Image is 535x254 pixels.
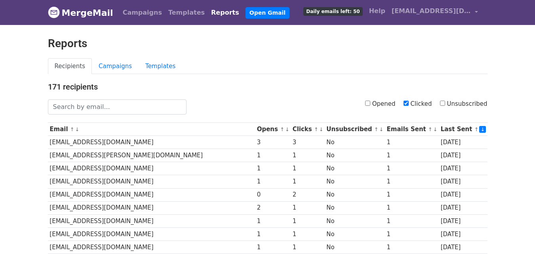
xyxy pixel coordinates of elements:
[255,188,291,201] td: 0
[325,214,385,227] td: No
[365,101,370,106] input: Opened
[139,58,182,74] a: Templates
[366,3,388,19] a: Help
[385,162,439,175] td: 1
[392,6,471,16] span: [EMAIL_ADDRESS][DOMAIN_NAME]
[439,162,487,175] td: [DATE]
[325,201,385,214] td: No
[255,227,291,241] td: 1
[433,126,438,132] a: ↓
[404,101,409,106] input: Clicked
[291,188,325,201] td: 2
[314,126,318,132] a: ↑
[285,126,289,132] a: ↓
[291,162,325,175] td: 1
[92,58,139,74] a: Campaigns
[291,123,325,136] th: Clicks
[325,227,385,241] td: No
[385,214,439,227] td: 1
[208,5,242,21] a: Reports
[325,175,385,188] td: No
[439,149,487,162] td: [DATE]
[325,162,385,175] td: No
[439,241,487,254] td: [DATE]
[48,99,187,115] input: Search by email...
[75,126,80,132] a: ↓
[48,37,487,50] h2: Reports
[48,136,255,149] td: [EMAIL_ADDRESS][DOMAIN_NAME]
[48,175,255,188] td: [EMAIL_ADDRESS][DOMAIN_NAME]
[255,201,291,214] td: 2
[385,201,439,214] td: 1
[291,241,325,254] td: 1
[291,175,325,188] td: 1
[439,175,487,188] td: [DATE]
[48,58,92,74] a: Recipients
[439,123,487,136] th: Last Sent
[439,227,487,241] td: [DATE]
[291,227,325,241] td: 1
[385,175,439,188] td: 1
[440,99,487,109] label: Unsubscribed
[48,82,487,92] h4: 171 recipients
[325,241,385,254] td: No
[388,3,481,22] a: [EMAIL_ADDRESS][DOMAIN_NAME]
[385,227,439,241] td: 1
[385,136,439,149] td: 1
[255,149,291,162] td: 1
[255,241,291,254] td: 1
[439,188,487,201] td: [DATE]
[385,241,439,254] td: 1
[291,136,325,149] td: 3
[319,126,324,132] a: ↓
[439,201,487,214] td: [DATE]
[48,241,255,254] td: [EMAIL_ADDRESS][DOMAIN_NAME]
[48,214,255,227] td: [EMAIL_ADDRESS][DOMAIN_NAME]
[48,6,60,18] img: MergeMail logo
[291,214,325,227] td: 1
[48,149,255,162] td: [EMAIL_ADDRESS][PERSON_NAME][DOMAIN_NAME]
[404,99,432,109] label: Clicked
[385,123,439,136] th: Emails Sent
[439,136,487,149] td: [DATE]
[325,188,385,201] td: No
[428,126,432,132] a: ↑
[385,149,439,162] td: 1
[48,4,113,21] a: MergeMail
[70,126,74,132] a: ↑
[325,123,385,136] th: Unsubscribed
[379,126,384,132] a: ↓
[246,7,289,19] a: Open Gmail
[291,149,325,162] td: 1
[255,175,291,188] td: 1
[165,5,208,21] a: Templates
[325,149,385,162] td: No
[374,126,379,132] a: ↑
[280,126,284,132] a: ↑
[255,214,291,227] td: 1
[255,162,291,175] td: 1
[255,123,291,136] th: Opens
[440,101,445,106] input: Unsubscribed
[48,201,255,214] td: [EMAIL_ADDRESS][DOMAIN_NAME]
[120,5,165,21] a: Campaigns
[300,3,366,19] a: Daily emails left: 50
[48,123,255,136] th: Email
[479,126,486,133] a: ↓
[439,214,487,227] td: [DATE]
[385,188,439,201] td: 1
[325,136,385,149] td: No
[255,136,291,149] td: 3
[48,162,255,175] td: [EMAIL_ADDRESS][DOMAIN_NAME]
[365,99,396,109] label: Opened
[474,126,479,132] a: ↑
[303,7,362,16] span: Daily emails left: 50
[48,188,255,201] td: [EMAIL_ADDRESS][DOMAIN_NAME]
[291,201,325,214] td: 1
[48,227,255,241] td: [EMAIL_ADDRESS][DOMAIN_NAME]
